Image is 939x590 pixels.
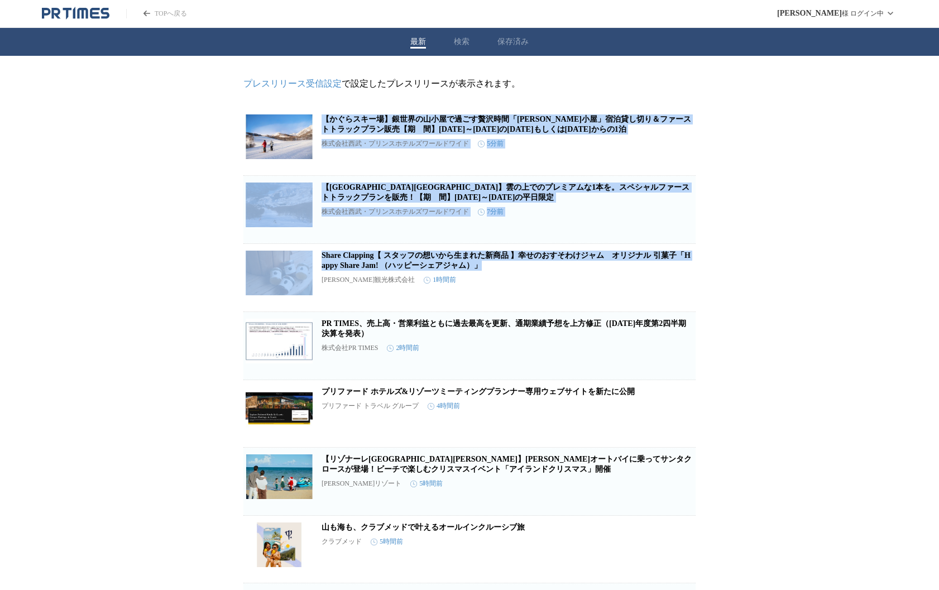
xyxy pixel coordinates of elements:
time: 7分前 [478,207,504,217]
a: 山も海も、クラブメッドで叶えるオールインクルーシブ旅 [322,523,525,531]
time: 1時間前 [424,275,456,285]
a: PR TIMES、売上高・営業利益ともに過去最高を更新、通期業績予想を上方修正（[DATE]年度第2四半期決算を発表） [322,319,686,338]
img: プリファード ホテルズ&リゾーツミーティングプランナー専用ウェブサイトを新たに公開 [246,387,313,431]
a: プレスリリース受信設定 [243,79,342,88]
p: クラブメッド [322,537,362,546]
img: 山も海も、クラブメッドで叶えるオールインクルーシブ旅 [246,522,313,567]
img: Share Clapping【 スタッフの想いから生まれた新商品 】幸せのおすそわけジャム オリジナル 引菓子「Happy Share Jam! （ハッピーシェアジャム）」 [246,251,313,295]
p: 株式会社西武・プリンスホテルズワールドワイド [322,207,469,217]
p: [PERSON_NAME]リゾート [322,479,401,488]
span: [PERSON_NAME] [777,9,842,18]
p: プリファード トラベル グループ [322,401,419,411]
a: プリファード ホテルズ&リゾーツミーティングプランナー専用ウェブサイトを新たに公開 [322,387,635,396]
img: 【かぐらスキー場】銀世界の山小屋で過ごす贅沢時間「和田小屋」宿泊貸し切り＆ファーストトラックプラン販売【期 間】2026年1月13日(火)～3月25日(水)の火曜日もしくは水曜日からの1泊 [246,114,313,159]
button: 保存済み [497,37,529,47]
img: 【リゾナーレ小浜島】水上オートバイに乗ってサンタクロースが登場！ビーチで楽しむクリスマスイベント「アイランドクリスマス」開催 [246,454,313,499]
button: 検索 [454,37,469,47]
time: 2時間前 [387,343,419,353]
a: PR TIMESのトップページはこちら [42,7,109,20]
time: 5分前 [478,139,504,148]
img: 【六日町八海山スキー場】雲の上でのプレミアムな1本を。スペシャルファーストトラックプランを販売！【期 間】2026年1月13日(火)～2月13日(金)の平日限定 [246,183,313,227]
time: 5時間前 [371,537,403,546]
a: 【[GEOGRAPHIC_DATA][GEOGRAPHIC_DATA]】雲の上でのプレミアムな1本を。スペシャルファーストトラックプランを販売！【期 間】[DATE]～[DATE]の平日限定 [322,183,689,202]
a: Share Clapping【 スタッフの想いから生まれた新商品 】幸せのおすそわけジャム オリジナル 引菓子「Happy Share Jam! （ハッピーシェアジャム）」 [322,251,691,270]
p: で設定したプレスリリースが表示されます。 [243,78,696,90]
a: 【リゾナーレ[GEOGRAPHIC_DATA][PERSON_NAME]】[PERSON_NAME]オートバイに乗ってサンタクロースが登場！ビーチで楽しむクリスマスイベント「アイランドクリスマス」開催 [322,455,692,473]
a: PR TIMESのトップページはこちら [126,9,187,18]
p: [PERSON_NAME]観光株式会社 [322,275,415,285]
p: 株式会社PR TIMES [322,343,378,353]
time: 5時間前 [410,479,443,488]
p: 株式会社西武・プリンスホテルズワールドワイド [322,139,469,148]
time: 4時間前 [428,401,460,411]
button: 最新 [410,37,426,47]
a: 【かぐらスキー場】銀世界の山小屋で過ごす贅沢時間「[PERSON_NAME]小屋」宿泊貸し切り＆ファーストトラックプラン販売【期 間】[DATE]～[DATE]の[DATE]もしくは[DATE]... [322,115,691,133]
img: PR TIMES、売上高・営業利益ともに過去最高を更新、通期業績予想を上方修正（2025年度第2四半期決算を発表） [246,319,313,363]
